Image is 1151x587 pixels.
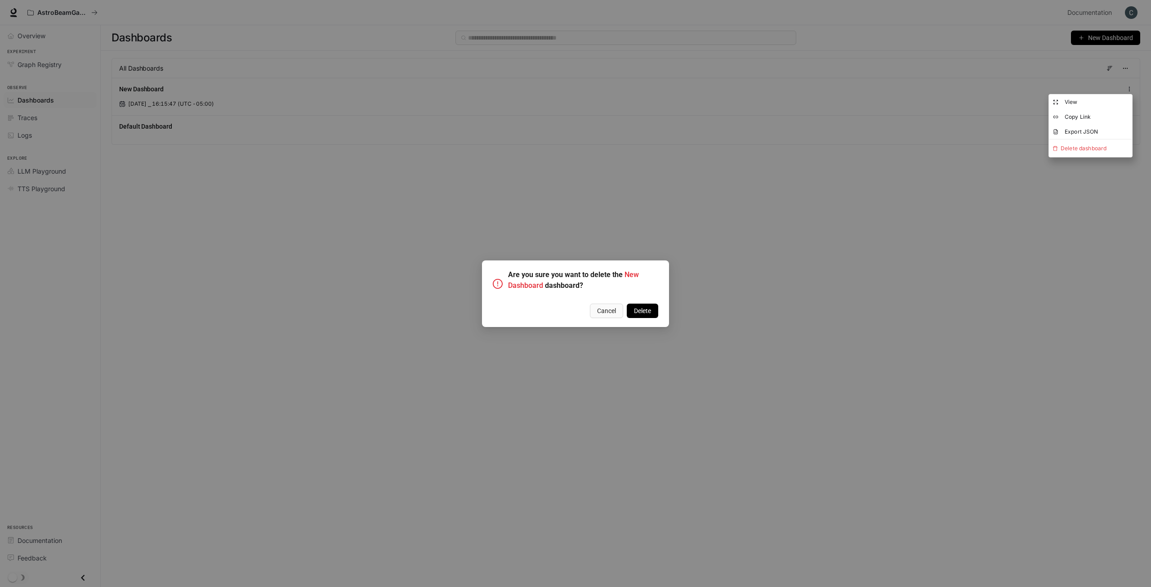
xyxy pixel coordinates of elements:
[1049,109,1132,124] button: Copy Link
[1049,124,1132,139] button: Export JSON
[508,270,639,290] span: New Dashboard
[1053,146,1058,151] span: delete
[1049,139,1132,157] span: Delete dashboard
[508,269,658,291] h5: Are you sure you want to delete the dashboard?
[597,306,616,316] span: Cancel
[634,306,651,316] span: Delete
[1065,113,1091,120] span: Copy Link
[1065,99,1078,105] span: View
[590,304,623,318] button: Cancel
[493,279,503,289] span: exclamation-circle
[627,304,658,318] button: Delete
[1065,128,1098,135] span: Export JSON
[1049,94,1132,109] button: View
